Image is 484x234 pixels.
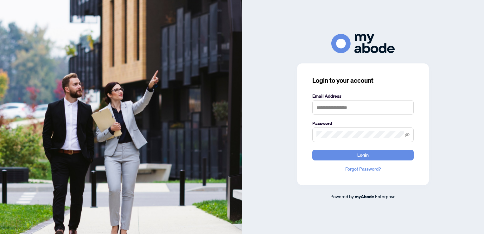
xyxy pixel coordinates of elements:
span: Login [357,150,369,160]
span: eye-invisible [405,133,410,137]
h3: Login to your account [312,76,414,85]
label: Email Address [312,93,414,100]
span: Powered by [330,193,354,199]
a: Forgot Password? [312,166,414,172]
label: Password [312,120,414,127]
a: myAbode [355,193,374,200]
img: ma-logo [331,34,395,53]
span: Enterprise [375,193,396,199]
button: Login [312,150,414,160]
